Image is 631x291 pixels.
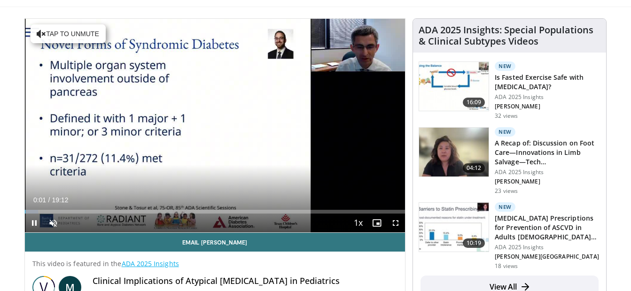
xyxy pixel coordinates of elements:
h3: [MEDICAL_DATA] Prescriptions for Prevention of ASCVD in Adults [DEMOGRAPHIC_DATA]… [495,214,600,242]
span: 16:09 [463,98,485,107]
p: [PERSON_NAME] [495,103,600,110]
p: ADA 2025 Insights [495,244,600,251]
img: d10ac4fa-4849-4c71-8d92-f1981c03fb78.150x105_q85_crop-smart_upscale.jpg [419,128,489,176]
a: Email [PERSON_NAME] [25,233,405,252]
video-js: Video Player [25,19,405,233]
p: ADA 2025 Insights [495,93,600,101]
div: Progress Bar [25,210,405,214]
a: ADA 2025 Insights [122,259,179,268]
p: New [495,202,515,212]
a: 16:09 New Is Fasted Exercise Safe with [MEDICAL_DATA]? ADA 2025 Insights [PERSON_NAME] 32 views [419,61,600,120]
img: 2a3a7e29-365e-4dbc-b17c-a095a5527273.150x105_q85_crop-smart_upscale.jpg [419,203,489,252]
span: 19:12 [52,196,68,204]
p: 23 views [495,187,518,195]
p: [PERSON_NAME][GEOGRAPHIC_DATA] [495,253,600,260]
p: This video is featured in the [32,259,398,268]
span: / [48,196,50,204]
span: 10:19 [463,238,485,248]
p: 18 views [495,262,518,270]
h4: ADA 2025 Insights: Special Populations & Clinical Subtypes Videos [419,24,600,47]
a: 04:12 New A Recap of: Discussion on Foot Care—Innovations in Limb Salvage—Tech… ADA 2025 Insights... [419,127,600,195]
p: New [495,61,515,71]
a: 10:19 New [MEDICAL_DATA] Prescriptions for Prevention of ASCVD in Adults [DEMOGRAPHIC_DATA]… ADA ... [419,202,600,270]
p: New [495,127,515,137]
button: Playback Rate [349,214,367,232]
p: [PERSON_NAME] [495,178,600,185]
h3: A Recap of: Discussion on Foot Care—Innovations in Limb Salvage—Tech… [495,138,600,167]
span: 0:01 [33,196,46,204]
img: da7aec45-d37b-4722-9fe9-04c8b7c4ab48.150x105_q85_crop-smart_upscale.jpg [419,62,489,111]
h3: Is Fasted Exercise Safe with [MEDICAL_DATA]? [495,73,600,92]
button: Pause [25,214,44,232]
button: Tap to unmute [31,24,106,43]
h4: Clinical Implications of Atypical [MEDICAL_DATA] in Pediatrics [93,276,398,286]
button: Fullscreen [386,214,405,232]
button: Unmute [44,214,62,232]
p: ADA 2025 Insights [495,168,600,176]
button: Enable picture-in-picture mode [367,214,386,232]
p: 32 views [495,112,518,120]
span: 04:12 [463,163,485,173]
